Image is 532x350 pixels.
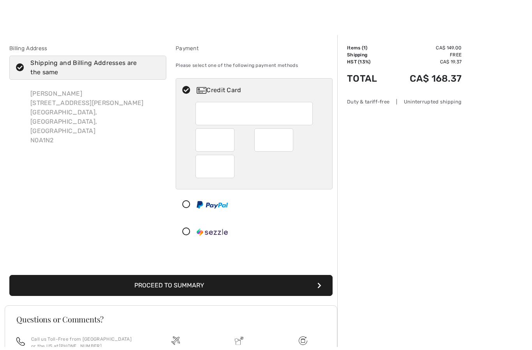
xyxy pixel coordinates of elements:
[176,47,333,56] div: Payment
[197,231,228,239] img: Sezzle
[9,47,166,56] div: Billing Address
[202,108,308,126] iframe: Secure Credit Card Frame - Credit Card Number
[347,68,389,95] td: Total
[347,101,462,108] div: Duty & tariff-free | Uninterrupted shipping
[389,47,462,54] td: CA$ 149.00
[16,340,25,349] img: call
[30,61,155,80] div: Shipping and Billing Addresses are the same
[347,47,389,54] td: Items ( )
[176,59,333,78] div: Please select one of the following payment methods
[197,90,206,97] img: Credit Card
[363,48,366,54] span: 1
[347,54,389,61] td: Shipping
[261,134,288,152] iframe: Secure Credit Card Frame - Expiration Year
[202,134,229,152] iframe: Secure Credit Card Frame - Expiration Month
[24,86,166,154] div: [PERSON_NAME] [STREET_ADDRESS][PERSON_NAME] [GEOGRAPHIC_DATA], [GEOGRAPHIC_DATA], [GEOGRAPHIC_DAT...
[235,339,243,348] img: Delivery is a breeze since we pay the duties!
[171,339,180,348] img: Free shipping on orders over $99
[299,339,307,348] img: Free shipping on orders over $99
[389,68,462,95] td: CA$ 168.37
[9,278,333,299] button: Proceed to Summary
[347,61,389,68] td: HST (13%)
[197,89,327,98] div: Credit Card
[16,318,326,326] h3: Questions or Comments?
[197,204,228,212] img: PayPal
[389,61,462,68] td: CA$ 19.37
[202,161,229,178] iframe: Secure Credit Card Frame - CVV
[389,54,462,61] td: Free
